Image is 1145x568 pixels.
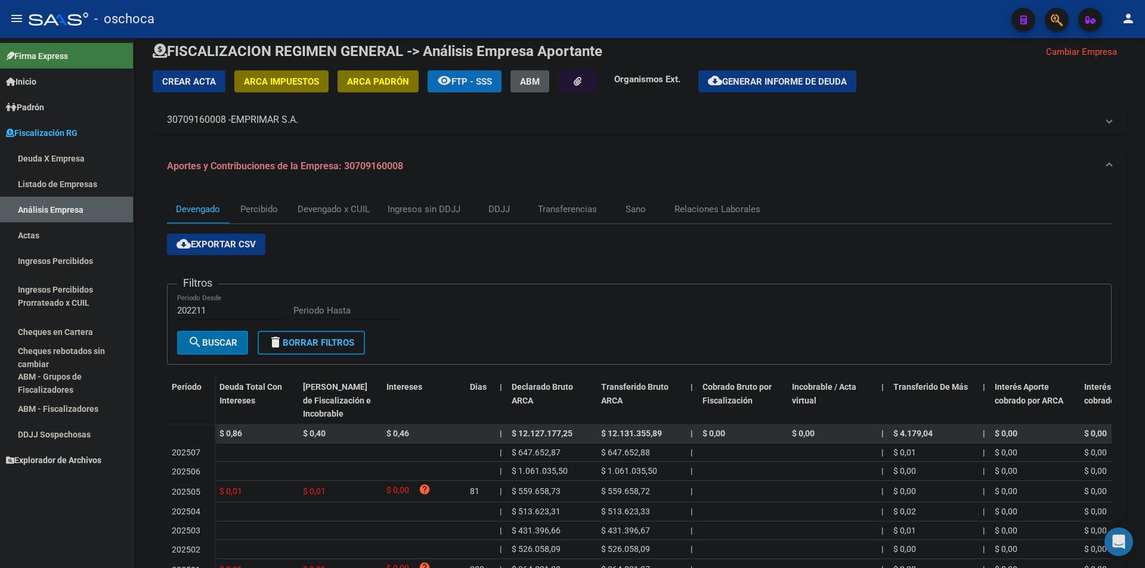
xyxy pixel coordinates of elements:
span: ARCA Impuestos [244,76,319,87]
div: Devengado [176,203,220,216]
datatable-header-cell: | [495,374,507,427]
button: ARCA Impuestos [234,70,329,92]
span: $ 0,00 [1084,526,1107,535]
span: | [691,466,692,476]
span: $ 1.061.035,50 [601,466,657,476]
datatable-header-cell: Declarado Bruto ARCA [507,374,596,427]
span: | [500,448,502,457]
span: $ 0,40 [303,429,326,438]
span: $ 0,00 [995,448,1017,457]
button: Borrar Filtros [258,331,365,355]
span: 202502 [172,545,200,554]
mat-icon: search [188,335,202,349]
span: Declarado Bruto ARCA [512,382,573,405]
button: Exportar CSV [167,234,265,255]
mat-expansion-panel-header: 30709160008 -EMPRIMAR S.A. [153,105,1126,134]
h1: FISCALIZACION REGIMEN GENERAL -> Análisis Empresa Aportante [153,42,602,61]
span: | [881,526,883,535]
span: | [500,507,502,516]
span: | [983,507,985,516]
span: $ 0,00 [1084,544,1107,554]
button: ARCA Padrón [338,70,419,92]
span: | [983,466,985,476]
span: Exportar CSV [177,239,256,250]
span: Generar informe de deuda [722,76,847,87]
span: $ 0,01 [893,526,916,535]
datatable-header-cell: Dias [465,374,495,427]
span: Inicio [6,75,36,88]
span: $ 647.652,87 [512,448,561,457]
span: | [691,486,692,496]
div: Ingresos sin DDJJ [388,203,460,216]
span: | [983,486,985,496]
span: [PERSON_NAME] de Fiscalización e Incobrable [303,382,371,419]
datatable-header-cell: Incobrable / Acta virtual [787,374,877,427]
span: $ 12.127.177,25 [512,429,572,438]
mat-icon: delete [268,335,283,349]
mat-panel-title: 30709160008 - [167,113,1097,126]
datatable-header-cell: Interés Aporte cobrado por ARCA [990,374,1079,427]
button: FTP - SSS [428,70,502,92]
datatable-header-cell: | [877,374,889,427]
span: $ 0,00 [995,544,1017,554]
i: help [419,483,431,495]
strong: Organismos Ext. [614,74,680,85]
span: | [881,429,884,438]
span: $ 513.623,31 [512,507,561,516]
span: Cambiar Empresa [1046,46,1117,57]
span: - oschoca [94,6,154,32]
span: | [983,382,985,392]
span: $ 526.058,09 [512,544,561,554]
span: | [881,448,883,457]
span: | [983,526,985,535]
span: | [500,382,502,392]
span: $ 0,02 [893,507,916,516]
button: Crear Acta [153,70,225,92]
datatable-header-cell: | [686,374,698,427]
datatable-header-cell: Intereses [382,374,465,427]
span: Aportes y Contribuciones de la Empresa: 30709160008 [167,160,403,172]
span: | [500,486,502,496]
div: Sano [626,203,646,216]
span: Incobrable / Acta virtual [792,382,856,405]
span: $ 0,00 [1084,448,1107,457]
span: $ 526.058,09 [601,544,650,554]
h3: Filtros [177,275,218,291]
span: $ 559.658,73 [512,486,561,496]
datatable-header-cell: Período [167,374,215,424]
span: $ 0,01 [303,486,326,496]
span: | [500,526,502,535]
span: Buscar [188,337,237,348]
span: | [881,507,883,516]
span: Transferido De Más [893,382,968,392]
span: Firma Express [6,49,68,63]
span: Dias [470,382,487,392]
span: | [881,544,883,554]
span: Interés Aporte cobrado por ARCA [995,382,1063,405]
span: | [500,429,502,438]
mat-expansion-panel-header: Aportes y Contribuciones de la Empresa: 30709160008 [153,147,1126,185]
span: Crear Acta [162,76,216,87]
span: $ 0,00 [1084,486,1107,496]
span: $ 647.652,88 [601,448,650,457]
span: Borrar Filtros [268,337,354,348]
span: Intereses [386,382,422,392]
datatable-header-cell: | [978,374,990,427]
span: $ 0,86 [219,429,242,438]
datatable-header-cell: Transferido Bruto ARCA [596,374,686,427]
span: | [691,526,692,535]
datatable-header-cell: Deuda Bruta Neto de Fiscalización e Incobrable [298,374,382,427]
span: ABM [520,76,540,87]
button: Cambiar Empresa [1037,42,1126,62]
span: $ 0,00 [995,507,1017,516]
span: Fiscalización RG [6,126,78,139]
span: FTP - SSS [451,76,492,87]
span: | [691,429,693,438]
span: Transferido Bruto ARCA [601,382,669,405]
mat-icon: menu [10,11,24,26]
div: DDJJ [488,203,510,216]
span: Padrón [6,101,44,114]
div: Devengado x CUIL [298,203,370,216]
span: | [691,382,693,392]
span: $ 0,46 [386,429,409,438]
